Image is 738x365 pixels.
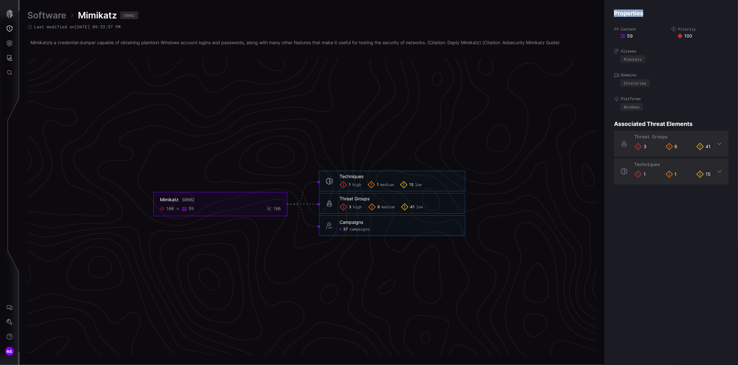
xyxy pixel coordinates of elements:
span: low [416,205,423,210]
span: campaigns [349,227,369,232]
p: is a credential dumper capable of obtaining plaintext Windows account logins and passwords, along... [31,39,594,46]
div: Enterprise [624,81,646,85]
div: 100 [166,206,174,212]
span: 1 [377,182,379,188]
div: 1 [634,170,646,178]
h4: Associated Threat Elements [614,120,728,127]
span: 3 [349,205,351,210]
h4: Properties [614,10,728,17]
div: Mimikatz [624,57,642,61]
span: high [352,182,361,188]
time: [DATE] 09:53:57 PM [75,24,121,30]
span: medium [381,205,395,210]
div: Techniques [340,174,363,179]
div: Threat Groups [340,196,369,202]
a: Mimikatz [31,40,49,45]
span: Threat Groups [634,134,667,140]
span: Techniques [634,161,660,167]
label: Content [614,26,671,31]
span: 41 [410,205,415,210]
div: 59 [189,206,194,212]
span: low [415,182,422,188]
div: 59 [620,33,671,39]
button: NS [0,344,19,359]
div: Mimikatz [160,197,179,203]
span: medium [380,182,394,188]
div: S0002 [182,197,195,203]
label: Priority [671,26,728,31]
label: Platforms [614,96,728,101]
div: 8 [666,143,678,150]
label: Aliases [614,49,728,54]
div: 41 [696,143,711,150]
span: Mimikatz [78,10,117,21]
label: Domains [614,72,728,78]
div: 106 [273,206,281,212]
div: S0002 [124,13,135,17]
a: Software [27,10,66,21]
span: NS [7,348,12,355]
span: 37 [343,227,348,232]
div: 1 [666,170,677,178]
span: high [353,205,362,210]
div: Windows [624,105,639,109]
span: Last modified on [34,24,121,30]
span: 1 [349,182,351,188]
span: 15 [409,182,413,188]
div: 3 [634,143,646,150]
span: 8 [377,205,380,210]
div: 100 [678,33,728,39]
div: 15 [696,170,711,178]
div: Campaigns [340,219,363,225]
